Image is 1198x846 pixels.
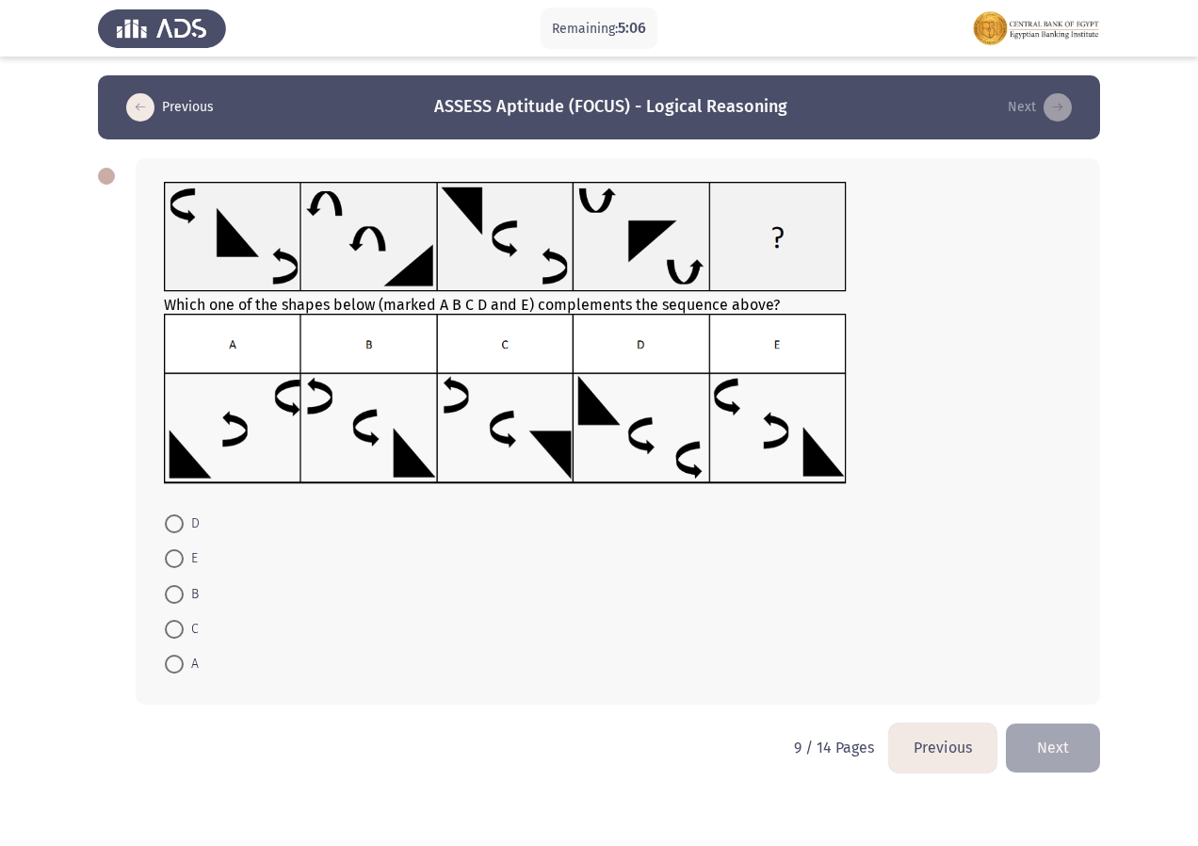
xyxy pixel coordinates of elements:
[434,95,787,119] h3: ASSESS Aptitude (FOCUS) - Logical Reasoning
[184,653,199,675] span: A
[1002,92,1077,122] button: load next page
[618,19,646,37] span: 5:06
[184,512,200,535] span: D
[164,314,847,484] img: UkFYMDA3NUIucG5nMTYyMjAzMjM1ODExOQ==.png
[794,739,874,757] p: 9 / 14 Pages
[98,2,226,55] img: Assess Talent Management logo
[889,724,996,772] button: load previous page
[552,17,646,41] p: Remaining:
[1006,724,1100,772] button: load next page
[184,583,199,606] span: B
[121,92,219,122] button: load previous page
[184,547,198,570] span: E
[972,2,1100,55] img: Assessment logo of FOCUS Assessment 3 Modules EN
[164,182,847,292] img: UkFYMDA3NUEucG5nMTYyMjAzMjMyNjEwNA==.png
[164,182,1072,488] div: Which one of the shapes below (marked A B C D and E) complements the sequence above?
[184,618,199,641] span: C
